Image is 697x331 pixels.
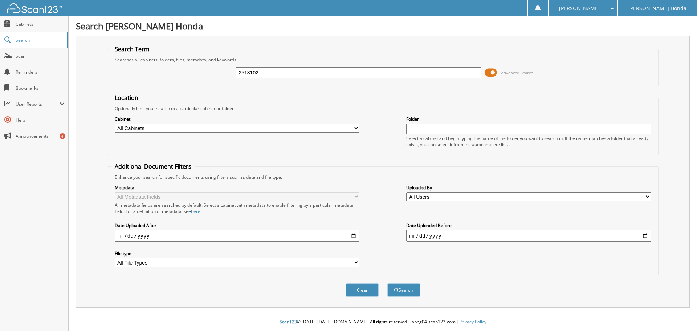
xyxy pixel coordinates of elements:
button: Search [387,283,420,297]
a: here [191,208,200,214]
span: Search [16,37,64,43]
label: File type [115,250,359,257]
div: Searches all cabinets, folders, files, metadata, and keywords [111,57,655,63]
span: Advanced Search [501,70,533,76]
label: Date Uploaded Before [406,222,651,229]
button: Clear [346,283,379,297]
a: Privacy Policy [459,319,486,325]
label: Date Uploaded After [115,222,359,229]
span: Reminders [16,69,65,75]
span: Announcements [16,133,65,139]
input: end [406,230,651,242]
legend: Search Term [111,45,153,53]
div: 6 [60,133,65,139]
div: All metadata fields are searched by default. Select a cabinet with metadata to enable filtering b... [115,202,359,214]
h1: Search [PERSON_NAME] Honda [76,20,690,32]
span: Help [16,117,65,123]
div: © [DATE]-[DATE] [DOMAIN_NAME]. All rights reserved | appg04-scan123-com | [69,313,697,331]
legend: Location [111,94,142,102]
iframe: Chat Widget [661,296,697,331]
span: User Reports [16,101,60,107]
div: Optionally limit your search to a particular cabinet or folder [111,105,655,112]
input: start [115,230,359,242]
span: Scan [16,53,65,59]
span: Cabinets [16,21,65,27]
label: Uploaded By [406,185,651,191]
div: Enhance your search for specific documents using filters such as date and file type. [111,174,655,180]
span: [PERSON_NAME] [559,6,600,11]
span: [PERSON_NAME] Honda [628,6,686,11]
img: scan123-logo-white.svg [7,3,62,13]
span: Scan123 [280,319,297,325]
label: Metadata [115,185,359,191]
div: Select a cabinet and begin typing the name of the folder you want to search in. If the name match... [406,135,651,148]
legend: Additional Document Filters [111,162,195,170]
label: Folder [406,116,651,122]
span: Bookmarks [16,85,65,91]
label: Cabinet [115,116,359,122]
